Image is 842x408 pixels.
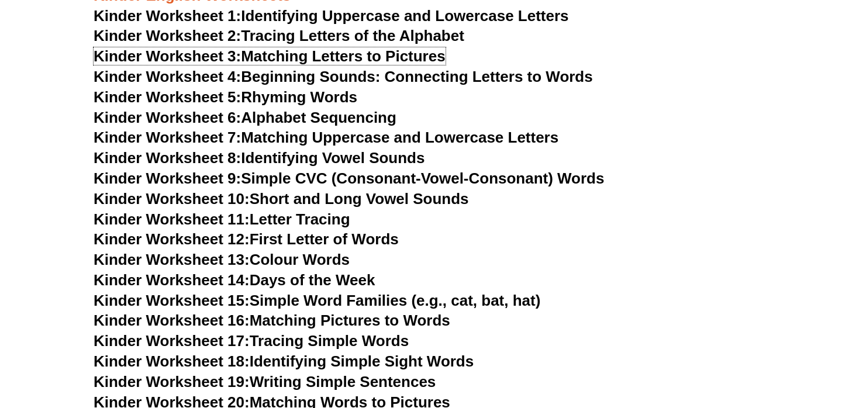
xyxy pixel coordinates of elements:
span: Kinder Worksheet 19: [94,373,250,390]
span: Kinder Worksheet 11: [94,210,250,228]
span: Kinder Worksheet 2: [94,27,241,44]
span: Kinder Worksheet 12: [94,230,250,248]
a: Kinder Worksheet 6:Alphabet Sequencing [94,109,396,126]
a: Kinder Worksheet 10:Short and Long Vowel Sounds [94,190,469,208]
a: Kinder Worksheet 11:Letter Tracing [94,210,350,228]
a: Kinder Worksheet 1:Identifying Uppercase and Lowercase Letters [94,7,569,25]
a: Kinder Worksheet 2:Tracing Letters of the Alphabet [94,27,464,44]
a: Kinder Worksheet 19:Writing Simple Sentences [94,373,436,390]
span: Kinder Worksheet 3: [94,47,241,65]
span: Kinder Worksheet 6: [94,109,241,126]
a: Kinder Worksheet 5:Rhyming Words [94,88,357,106]
span: Kinder Worksheet 5: [94,88,241,106]
a: Kinder Worksheet 7:Matching Uppercase and Lowercase Letters [94,129,558,146]
span: Kinder Worksheet 1: [94,7,241,25]
span: Kinder Worksheet 18: [94,352,250,370]
a: Kinder Worksheet 17:Tracing Simple Words [94,332,409,350]
iframe: Chat Widget [641,276,842,408]
a: Kinder Worksheet 15:Simple Word Families (e.g., cat, bat, hat) [94,292,540,309]
span: Kinder Worksheet 4: [94,68,241,85]
span: Kinder Worksheet 9: [94,170,241,187]
a: Kinder Worksheet 9:Simple CVC (Consonant-Vowel-Consonant) Words [94,170,604,187]
span: Kinder Worksheet 16: [94,312,250,329]
span: Kinder Worksheet 10: [94,190,250,208]
a: Kinder Worksheet 4:Beginning Sounds: Connecting Letters to Words [94,68,593,85]
a: Kinder Worksheet 8:Identifying Vowel Sounds [94,149,425,167]
span: Kinder Worksheet 8: [94,149,241,167]
span: Kinder Worksheet 7: [94,129,241,146]
a: Kinder Worksheet 3:Matching Letters to Pictures [94,47,446,65]
span: Kinder Worksheet 14: [94,271,250,289]
span: Kinder Worksheet 13: [94,251,250,268]
a: Kinder Worksheet 18:Identifying Simple Sight Words [94,352,474,370]
a: Kinder Worksheet 14:Days of the Week [94,271,375,289]
span: Kinder Worksheet 15: [94,292,250,309]
a: Kinder Worksheet 13:Colour Words [94,251,350,268]
a: Kinder Worksheet 16:Matching Pictures to Words [94,312,450,329]
span: Kinder Worksheet 17: [94,332,250,350]
a: Kinder Worksheet 12:First Letter of Words [94,230,399,248]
